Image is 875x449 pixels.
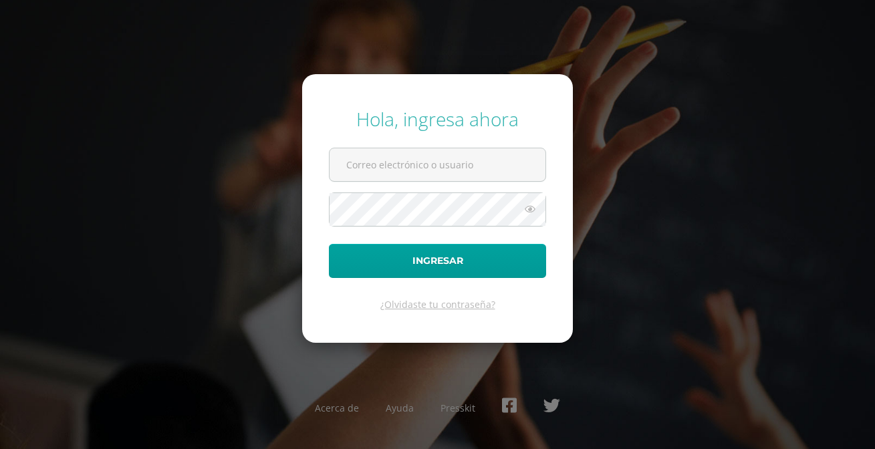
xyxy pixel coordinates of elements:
[380,298,495,311] a: ¿Olvidaste tu contraseña?
[330,148,545,181] input: Correo electrónico o usuario
[386,402,414,414] a: Ayuda
[329,244,546,278] button: Ingresar
[329,106,546,132] div: Hola, ingresa ahora
[315,402,359,414] a: Acerca de
[441,402,475,414] a: Presskit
